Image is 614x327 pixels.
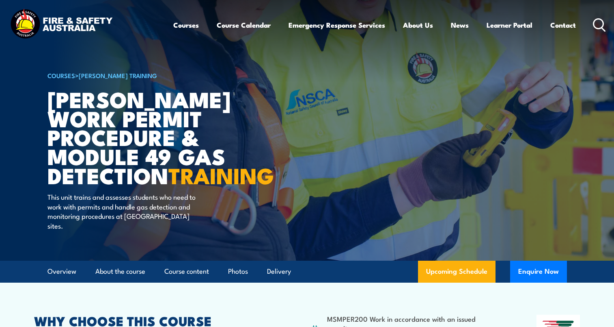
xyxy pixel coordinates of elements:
button: Enquire Now [510,261,567,283]
h1: [PERSON_NAME] Work Permit Procedure & Module 49 Gas Detection [47,89,248,185]
a: Emergency Response Services [289,14,385,36]
a: Delivery [267,261,291,282]
a: Course content [164,261,209,282]
a: Contact [550,14,576,36]
a: Overview [47,261,76,282]
a: [PERSON_NAME] Training [79,71,157,80]
a: Learner Portal [487,14,532,36]
a: Photos [228,261,248,282]
a: Courses [173,14,199,36]
h6: > [47,70,248,80]
a: Course Calendar [217,14,271,36]
h2: WHY CHOOSE THIS COURSE [34,315,271,326]
p: This unit trains and assesses students who need to work with permits and handle gas detection and... [47,192,196,230]
a: About Us [403,14,433,36]
a: News [451,14,469,36]
a: Upcoming Schedule [418,261,496,283]
a: COURSES [47,71,75,80]
a: About the course [95,261,145,282]
strong: TRAINING [168,158,274,192]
